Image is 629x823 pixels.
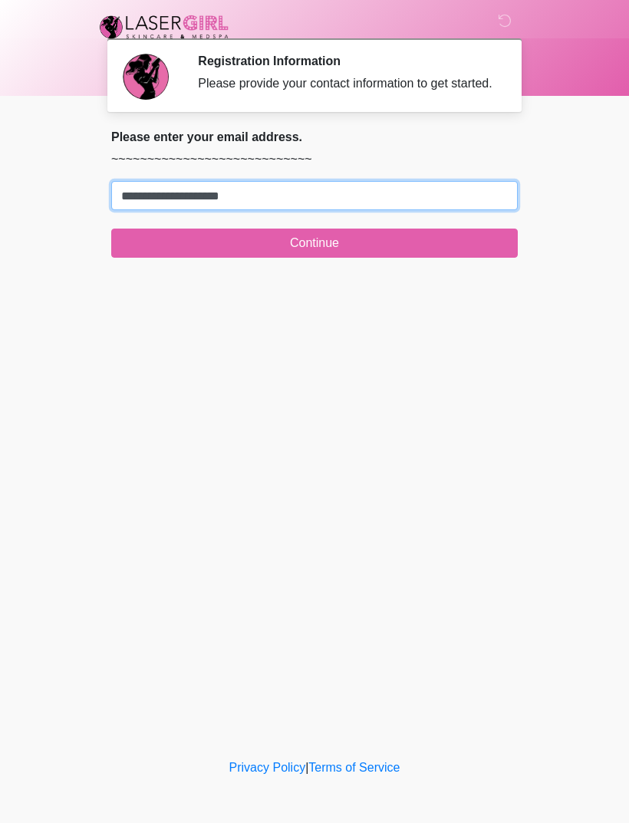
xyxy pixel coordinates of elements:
[198,54,495,68] h2: Registration Information
[229,761,306,774] a: Privacy Policy
[111,229,518,258] button: Continue
[308,761,400,774] a: Terms of Service
[123,54,169,100] img: Agent Avatar
[111,130,518,144] h2: Please enter your email address.
[305,761,308,774] a: |
[96,12,232,42] img: Laser Girl Med Spa LLC Logo
[111,150,518,169] p: ~~~~~~~~~~~~~~~~~~~~~~~~~~~~
[198,74,495,93] div: Please provide your contact information to get started.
